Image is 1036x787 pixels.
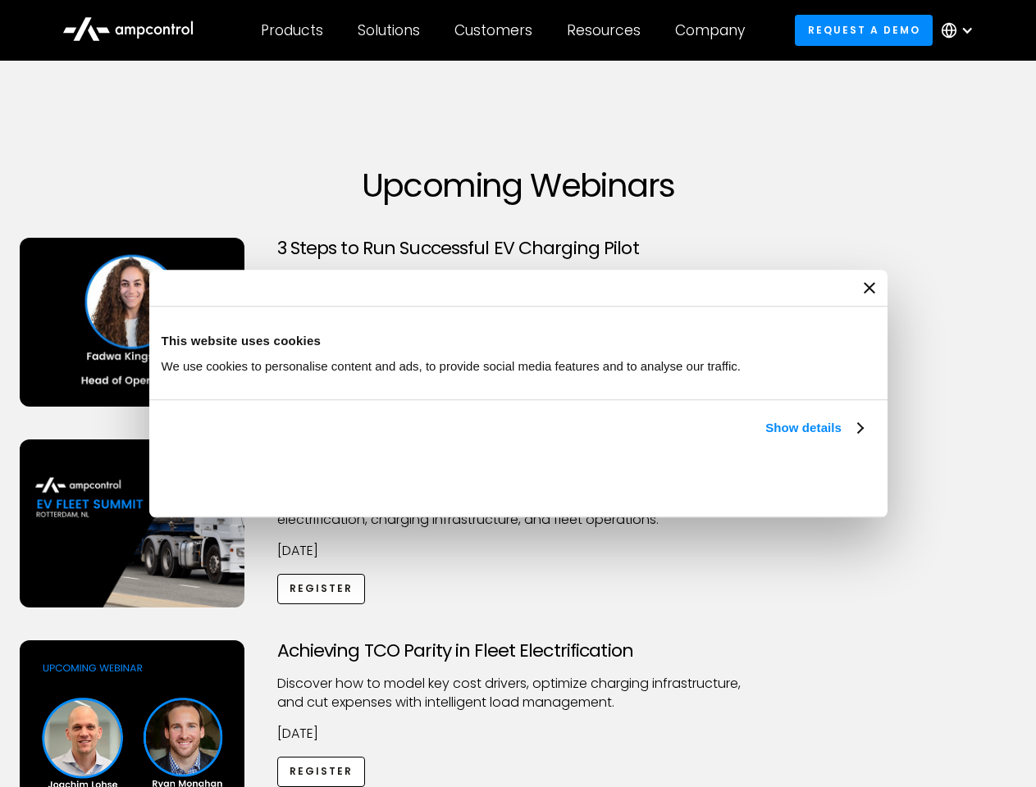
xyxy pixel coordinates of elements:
[277,640,760,662] h3: Achieving TCO Parity in Fleet Electrification
[358,21,420,39] div: Solutions
[567,21,641,39] div: Resources
[277,757,366,787] a: Register
[277,238,760,259] h3: 3 Steps to Run Successful EV Charging Pilot
[277,542,760,560] p: [DATE]
[261,21,323,39] div: Products
[454,21,532,39] div: Customers
[162,331,875,351] div: This website uses cookies
[277,725,760,743] p: [DATE]
[675,21,745,39] div: Company
[795,15,933,45] a: Request a demo
[277,574,366,604] a: Register
[277,675,760,712] p: Discover how to model key cost drivers, optimize charging infrastructure, and cut expenses with i...
[864,282,875,293] button: Close banner
[633,457,869,504] button: Okay
[20,166,1017,205] h1: Upcoming Webinars
[765,418,862,438] a: Show details
[162,359,742,373] span: We use cookies to personalise content and ads, to provide social media features and to analyse ou...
